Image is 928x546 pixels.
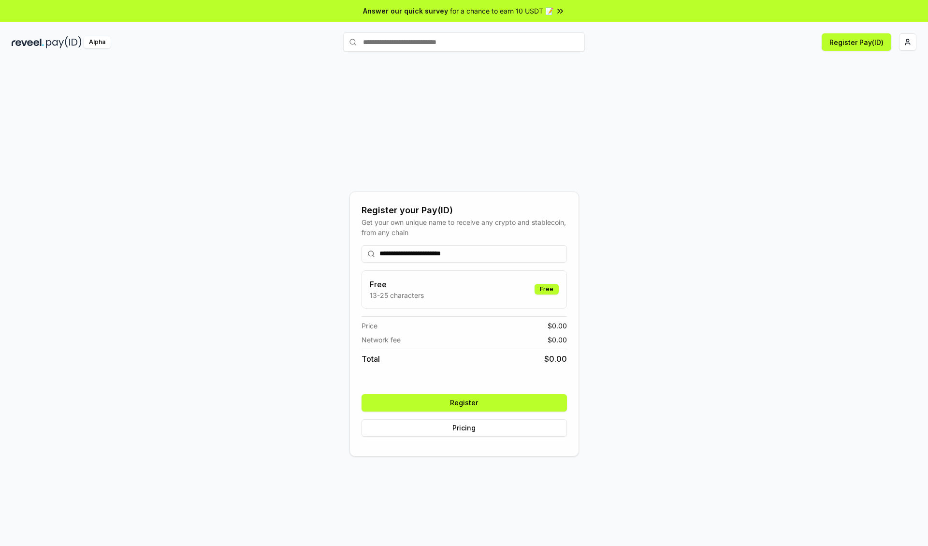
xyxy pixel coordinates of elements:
[362,204,567,217] div: Register your Pay(ID)
[362,353,380,365] span: Total
[548,335,567,345] span: $ 0.00
[535,284,559,295] div: Free
[548,321,567,331] span: $ 0.00
[370,290,424,300] p: 13-25 characters
[362,335,401,345] span: Network fee
[362,217,567,237] div: Get your own unique name to receive any crypto and stablecoin, from any chain
[822,33,891,51] button: Register Pay(ID)
[362,394,567,412] button: Register
[450,6,553,16] span: for a chance to earn 10 USDT 📝
[370,279,424,290] h3: Free
[12,36,44,48] img: reveel_dark
[362,321,377,331] span: Price
[84,36,111,48] div: Alpha
[544,353,567,365] span: $ 0.00
[363,6,448,16] span: Answer our quick survey
[46,36,82,48] img: pay_id
[362,419,567,437] button: Pricing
